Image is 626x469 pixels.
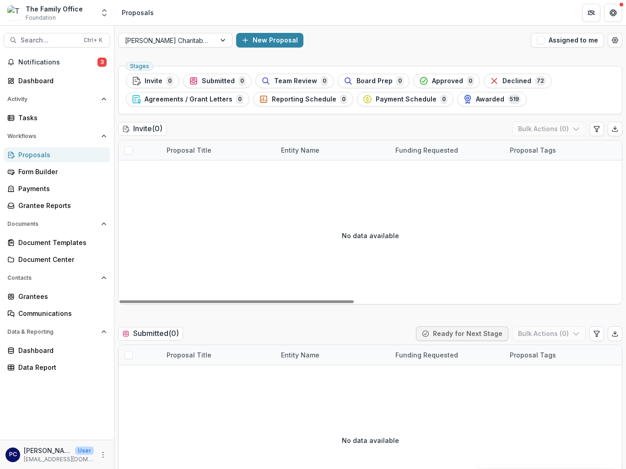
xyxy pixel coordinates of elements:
[253,92,353,107] button: Reporting Schedule0
[18,255,103,264] div: Document Center
[4,198,110,213] a: Grantee Reports
[126,92,249,107] button: Agreements / Grant Letters0
[24,446,71,455] p: [PERSON_NAME]
[342,436,399,445] p: No data available
[432,77,463,85] span: Approved
[604,4,622,22] button: Get Help
[24,455,94,464] p: [EMAIL_ADDRESS][DOMAIN_NAME]
[390,145,464,155] div: Funding Requested
[9,452,17,458] div: Pam Carris
[75,447,94,455] p: User
[166,76,173,86] span: 0
[4,235,110,250] a: Document Templates
[18,201,103,210] div: Grantee Reports
[118,122,167,135] h2: Invite ( 0 )
[97,58,107,67] span: 3
[321,76,328,86] span: 0
[504,140,619,160] div: Proposal Tags
[202,77,235,85] span: Submitted
[18,167,103,176] div: Form Builder
[161,140,275,160] div: Proposal Title
[4,73,110,88] a: Dashboard
[145,77,162,85] span: Invite
[275,145,325,155] div: Entity Name
[7,329,97,335] span: Data & Reporting
[161,350,217,360] div: Proposal Title
[4,217,110,231] button: Open Documents
[4,110,110,125] a: Tasks
[504,345,619,365] div: Proposal Tags
[255,74,334,88] button: Team Review0
[390,140,504,160] div: Funding Requested
[440,94,448,104] span: 0
[608,326,622,341] button: Export table data
[356,77,393,85] span: Board Prep
[18,150,103,160] div: Proposals
[7,221,97,227] span: Documents
[18,113,103,123] div: Tasks
[18,292,103,301] div: Grantees
[4,92,110,107] button: Open Activity
[18,362,103,372] div: Data Report
[161,345,275,365] div: Proposal Title
[7,5,22,20] img: The Family Office
[390,350,464,360] div: Funding Requested
[340,94,347,104] span: 0
[4,33,110,48] button: Search...
[26,4,83,14] div: The Family Office
[275,345,390,365] div: Entity Name
[18,184,103,193] div: Payments
[416,326,508,341] button: Ready for Next Stage
[21,37,78,44] span: Search...
[274,77,317,85] span: Team Review
[376,96,437,103] span: Payment Schedule
[4,360,110,375] a: Data Report
[118,6,157,19] nav: breadcrumb
[589,122,604,136] button: Edit table settings
[98,4,111,22] button: Open entity switcher
[126,74,179,88] button: Invite0
[4,181,110,196] a: Payments
[18,59,97,66] span: Notifications
[7,275,97,281] span: Contacts
[18,238,103,247] div: Document Templates
[275,350,325,360] div: Entity Name
[357,92,453,107] button: Payment Schedule0
[4,147,110,162] a: Proposals
[7,96,97,102] span: Activity
[338,74,410,88] button: Board Prep0
[4,252,110,267] a: Document Center
[342,231,399,240] p: No data available
[4,289,110,304] a: Grantees
[608,122,622,136] button: Export table data
[4,325,110,339] button: Open Data & Reporting
[589,326,604,341] button: Edit table settings
[512,122,586,136] button: Bulk Actions (0)
[4,343,110,358] a: Dashboard
[82,35,104,45] div: Ctrl + K
[396,76,404,86] span: 0
[18,346,103,355] div: Dashboard
[502,77,531,85] span: Declined
[512,326,586,341] button: Bulk Actions (0)
[476,96,504,103] span: Awarded
[390,345,504,365] div: Funding Requested
[118,327,183,340] h2: Submitted ( 0 )
[4,271,110,285] button: Open Contacts
[97,449,108,460] button: More
[608,33,622,48] button: Open table manager
[183,74,252,88] button: Submitted0
[504,350,561,360] div: Proposal Tags
[122,8,154,17] div: Proposals
[4,55,110,69] button: Notifications3
[467,76,474,86] span: 0
[272,96,336,103] span: Reporting Schedule
[236,94,243,104] span: 0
